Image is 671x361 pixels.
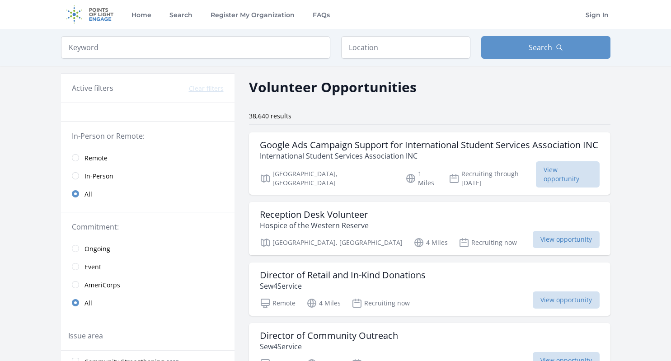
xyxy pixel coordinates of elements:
[61,185,235,203] a: All
[260,330,398,341] h3: Director of Community Outreach
[72,221,224,232] legend: Commitment:
[352,298,410,309] p: Recruiting now
[249,263,610,316] a: Director of Retail and In-Kind Donations Sew4Service Remote 4 Miles Recruiting now View opportunity
[72,83,113,94] h3: Active filters
[84,190,92,199] span: All
[61,36,330,59] input: Keyword
[249,132,610,195] a: Google Ads Campaign Support for International Student Services Association INC International Stud...
[260,209,369,220] h3: Reception Desk Volunteer
[459,237,517,248] p: Recruiting now
[84,299,92,308] span: All
[61,167,235,185] a: In-Person
[249,77,417,97] h2: Volunteer Opportunities
[84,263,101,272] span: Event
[61,239,235,258] a: Ongoing
[449,169,536,188] p: Recruiting through [DATE]
[341,36,470,59] input: Location
[260,150,598,161] p: International Student Services Association INC
[84,244,110,253] span: Ongoing
[84,281,120,290] span: AmeriCorps
[413,237,448,248] p: 4 Miles
[249,112,291,120] span: 38,640 results
[536,161,600,188] span: View opportunity
[84,154,108,163] span: Remote
[61,294,235,312] a: All
[481,36,610,59] button: Search
[72,131,224,141] legend: In-Person or Remote:
[260,169,395,188] p: [GEOGRAPHIC_DATA], [GEOGRAPHIC_DATA]
[249,202,610,255] a: Reception Desk Volunteer Hospice of the Western Reserve [GEOGRAPHIC_DATA], [GEOGRAPHIC_DATA] 4 Mi...
[260,281,426,291] p: Sew4Service
[260,298,296,309] p: Remote
[189,84,224,93] button: Clear filters
[68,330,103,341] legend: Issue area
[260,237,403,248] p: [GEOGRAPHIC_DATA], [GEOGRAPHIC_DATA]
[61,258,235,276] a: Event
[61,276,235,294] a: AmeriCorps
[84,172,113,181] span: In-Person
[405,169,438,188] p: 1 Miles
[306,298,341,309] p: 4 Miles
[260,220,369,231] p: Hospice of the Western Reserve
[533,231,600,248] span: View opportunity
[529,42,552,53] span: Search
[533,291,600,309] span: View opportunity
[260,341,398,352] p: Sew4Service
[260,270,426,281] h3: Director of Retail and In-Kind Donations
[61,149,235,167] a: Remote
[260,140,598,150] h3: Google Ads Campaign Support for International Student Services Association INC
